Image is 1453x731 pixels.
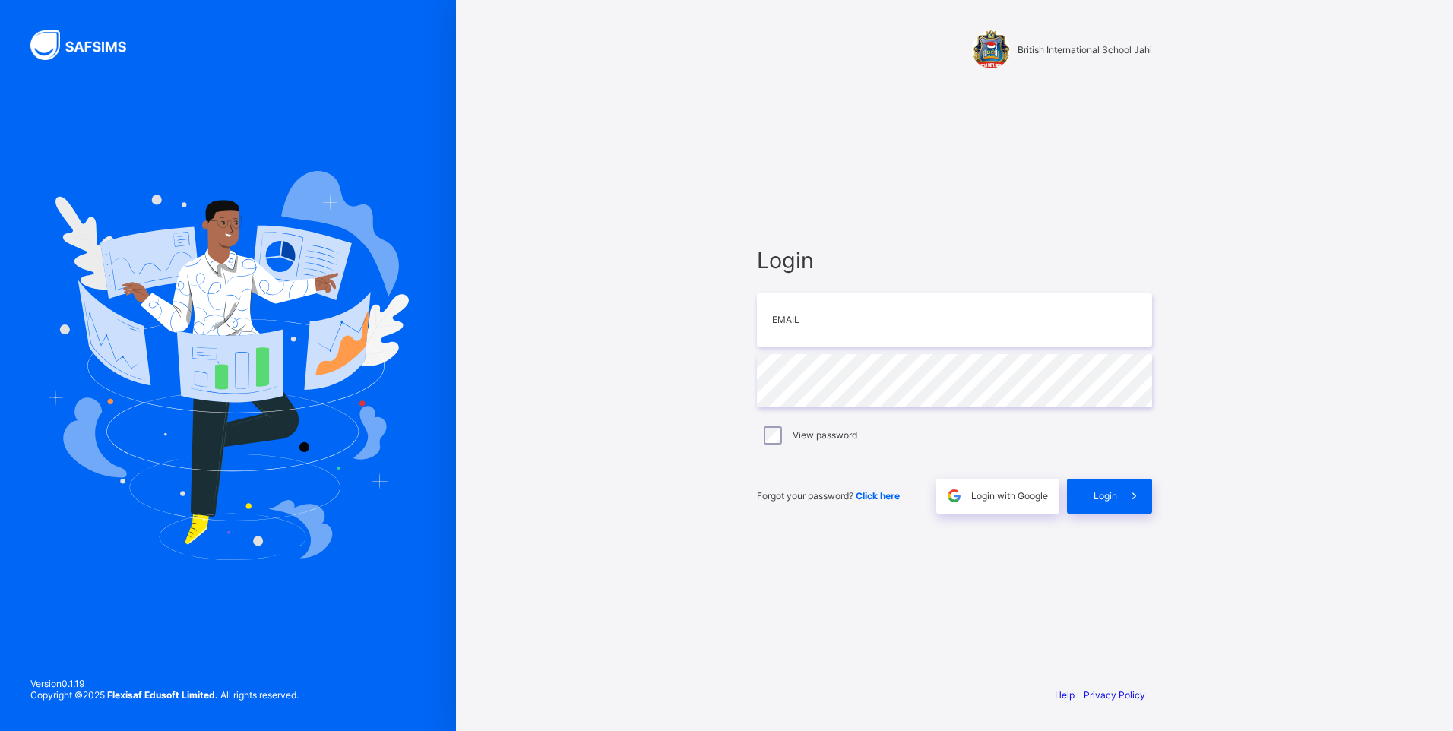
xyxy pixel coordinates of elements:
strong: Flexisaf Edusoft Limited. [107,689,218,701]
a: Help [1055,689,1075,701]
span: Forgot your password? [757,490,900,502]
img: google.396cfc9801f0270233282035f929180a.svg [945,487,963,505]
a: Privacy Policy [1084,689,1145,701]
img: SAFSIMS Logo [30,30,144,60]
span: Login [757,247,1152,274]
label: View password [793,429,857,441]
span: Version 0.1.19 [30,678,299,689]
a: Click here [856,490,900,502]
img: Hero Image [47,171,409,560]
span: Login with Google [971,490,1048,502]
span: Copyright © 2025 All rights reserved. [30,689,299,701]
span: Login [1094,490,1117,502]
span: British International School Jahi [1018,44,1152,55]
